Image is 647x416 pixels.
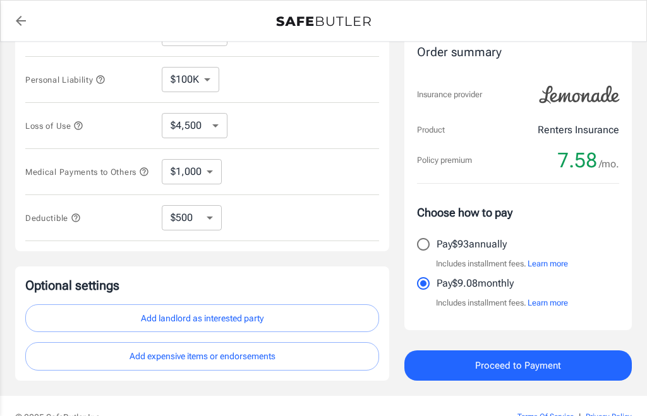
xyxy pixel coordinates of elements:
[532,77,627,112] img: Lemonade
[475,357,561,374] span: Proceed to Payment
[437,237,507,252] p: Pay $93 annually
[557,148,597,173] span: 7.58
[417,124,445,136] p: Product
[25,276,379,294] p: Optional settings
[417,154,472,167] p: Policy premium
[417,204,619,221] p: Choose how to pay
[25,304,379,333] button: Add landlord as interested party
[417,88,482,101] p: Insurance provider
[436,297,568,309] p: Includes installment fees.
[417,44,619,62] div: Order summary
[599,155,619,173] span: /mo.
[528,258,568,270] button: Learn more
[25,121,83,131] span: Loss of Use
[25,75,106,85] span: Personal Liability
[538,122,619,138] p: Renters Insurance
[25,167,149,177] span: Medical Payments to Others
[25,213,81,223] span: Deductible
[436,258,568,270] p: Includes installment fees.
[25,118,83,133] button: Loss of Use
[8,8,33,33] a: back to quotes
[25,164,149,179] button: Medical Payments to Others
[528,297,568,309] button: Learn more
[25,72,106,87] button: Personal Liability
[25,210,81,225] button: Deductible
[25,342,379,371] button: Add expensive items or endorsements
[404,350,632,381] button: Proceed to Payment
[276,16,371,27] img: Back to quotes
[437,276,514,291] p: Pay $9.08 monthly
